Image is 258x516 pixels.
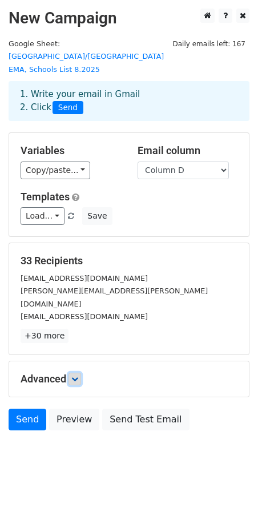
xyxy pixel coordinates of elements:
[21,274,148,283] small: [EMAIL_ADDRESS][DOMAIN_NAME]
[49,409,99,430] a: Preview
[9,39,164,74] small: Google Sheet:
[21,373,237,385] h5: Advanced
[201,461,258,516] iframe: Chat Widget
[53,101,83,115] span: Send
[168,39,249,48] a: Daily emails left: 167
[21,329,68,343] a: +30 more
[9,409,46,430] a: Send
[102,409,189,430] a: Send Test Email
[21,162,90,179] a: Copy/paste...
[21,191,70,203] a: Templates
[21,312,148,321] small: [EMAIL_ADDRESS][DOMAIN_NAME]
[21,287,208,308] small: [PERSON_NAME][EMAIL_ADDRESS][PERSON_NAME][DOMAIN_NAME]
[21,255,237,267] h5: 33 Recipients
[21,144,120,157] h5: Variables
[138,144,237,157] h5: Email column
[11,88,247,114] div: 1. Write your email in Gmail 2. Click
[21,207,64,225] a: Load...
[9,52,164,74] a: [GEOGRAPHIC_DATA]/[GEOGRAPHIC_DATA] EMA, Schools List 8.2025
[9,9,249,28] h2: New Campaign
[168,38,249,50] span: Daily emails left: 167
[82,207,112,225] button: Save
